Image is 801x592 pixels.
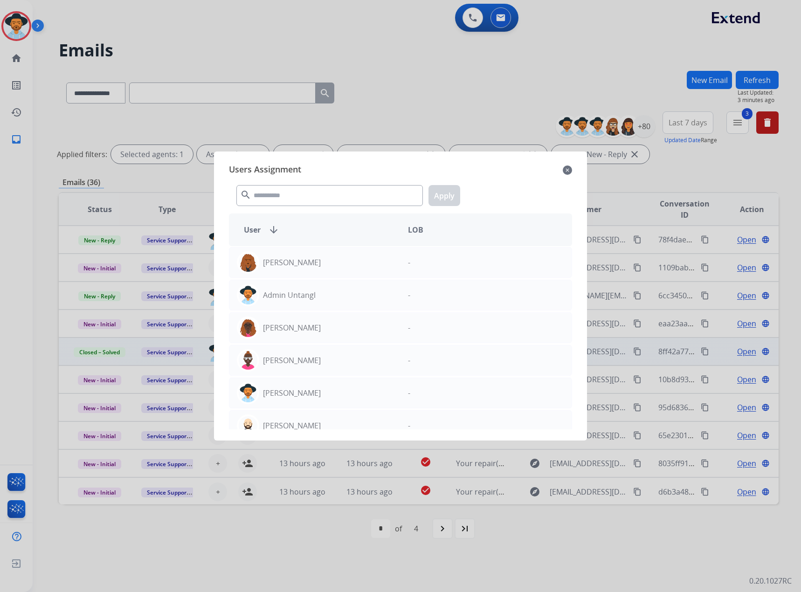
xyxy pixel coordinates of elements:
[408,322,410,333] p: -
[240,189,251,200] mat-icon: search
[263,289,316,301] p: Admin Untangl
[408,257,410,268] p: -
[263,355,321,366] p: [PERSON_NAME]
[229,163,301,178] span: Users Assignment
[408,355,410,366] p: -
[263,387,321,399] p: [PERSON_NAME]
[268,224,279,235] mat-icon: arrow_downward
[263,322,321,333] p: [PERSON_NAME]
[408,289,410,301] p: -
[408,224,423,235] span: LOB
[408,420,410,431] p: -
[263,257,321,268] p: [PERSON_NAME]
[408,387,410,399] p: -
[263,420,321,431] p: [PERSON_NAME]
[563,165,572,176] mat-icon: close
[236,224,400,235] div: User
[428,185,460,206] button: Apply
